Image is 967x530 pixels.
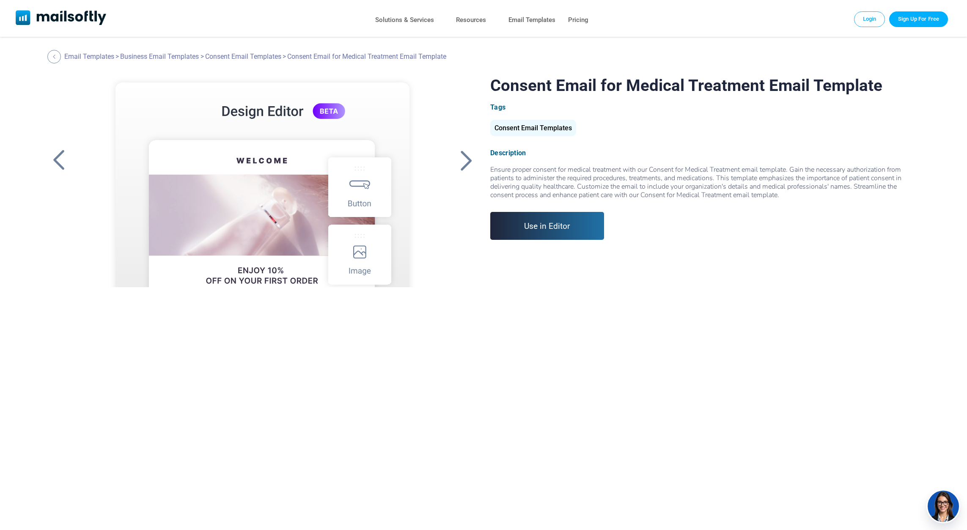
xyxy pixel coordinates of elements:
div: Tags [490,103,919,111]
div: Description [490,149,919,157]
a: Solutions & Services [375,14,434,26]
a: Email Templates [64,52,114,60]
a: Email Templates [508,14,555,26]
a: Use in Editor [490,212,604,240]
a: Login [854,11,885,27]
a: Consent Email Templates [205,52,281,60]
h1: Consent Email for Medical Treatment Email Template [490,76,919,95]
a: Back [47,50,63,63]
a: Back [456,149,477,171]
a: Back [48,149,69,171]
a: Resources [456,14,486,26]
a: Trial [889,11,948,27]
div: Consent Email Templates [490,120,576,136]
a: Consent Email for Medical Treatment Email Template [91,76,434,287]
a: Mailsoftly [16,10,107,27]
a: Pricing [568,14,588,26]
a: Consent Email Templates [490,127,576,131]
div: Ensure proper consent for medical treatment with our Consent for Medical Treatment email template... [490,165,919,199]
a: Business Email Templates [120,52,199,60]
